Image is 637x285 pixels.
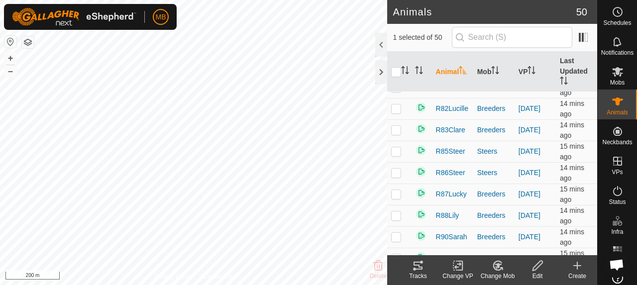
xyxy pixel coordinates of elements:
[519,147,540,155] a: [DATE]
[12,8,136,26] img: Gallagher Logo
[560,228,584,246] span: 26 Sept 2025, 8:33 am
[415,208,427,220] img: returning on
[22,36,34,48] button: Map Layers
[477,253,511,264] div: Breeders
[560,185,584,203] span: 26 Sept 2025, 8:32 am
[415,123,427,135] img: returning on
[603,20,631,26] span: Schedules
[515,52,556,92] th: VP
[528,68,535,76] p-sorticon: Activate to sort
[605,259,630,265] span: Heatmap
[477,125,511,135] div: Breeders
[609,199,626,205] span: Status
[519,211,540,219] a: [DATE]
[436,253,465,264] span: R91Xena
[436,232,467,242] span: R90Sarah
[607,109,628,115] span: Animals
[415,101,427,113] img: returning on
[203,272,232,281] a: Contact Us
[560,78,584,96] span: 26 Sept 2025, 8:33 am
[436,125,465,135] span: R83Clare
[154,272,192,281] a: Privacy Policy
[576,4,587,19] span: 50
[519,169,540,177] a: [DATE]
[519,104,540,112] a: [DATE]
[560,99,584,118] span: 26 Sept 2025, 8:33 am
[477,146,511,157] div: Steers
[491,68,499,76] p-sorticon: Activate to sort
[560,164,584,182] span: 26 Sept 2025, 8:33 am
[436,168,465,178] span: R86Steer
[4,52,16,64] button: +
[415,166,427,178] img: returning on
[519,190,540,198] a: [DATE]
[436,210,459,221] span: R88Lily
[401,68,409,76] p-sorticon: Activate to sort
[473,52,515,92] th: Mob
[519,254,540,262] a: [DATE]
[477,168,511,178] div: Steers
[612,169,623,175] span: VPs
[436,189,467,199] span: R87Lucky
[436,146,465,157] span: R85Steer
[393,32,452,43] span: 1 selected of 50
[560,249,584,268] span: 26 Sept 2025, 8:33 am
[601,50,634,56] span: Notifications
[415,230,427,242] img: returning on
[519,233,540,241] a: [DATE]
[560,206,584,225] span: 26 Sept 2025, 8:33 am
[4,65,16,77] button: –
[478,272,518,281] div: Change Mob
[560,142,584,161] span: 26 Sept 2025, 8:33 am
[611,229,623,235] span: Infra
[415,187,427,199] img: returning on
[415,251,427,263] img: returning on
[477,103,511,114] div: Breeders
[602,139,632,145] span: Neckbands
[156,12,166,22] span: MB
[477,189,511,199] div: Breeders
[477,210,511,221] div: Breeders
[560,78,568,86] p-sorticon: Activate to sort
[603,251,630,278] div: Open chat
[415,144,427,156] img: returning on
[436,103,468,114] span: R82Lucille
[556,52,597,92] th: Last Updated
[518,272,557,281] div: Edit
[438,272,478,281] div: Change VP
[610,80,625,86] span: Mobs
[393,6,576,18] h2: Animals
[557,272,597,281] div: Create
[415,68,423,76] p-sorticon: Activate to sort
[560,121,584,139] span: 26 Sept 2025, 8:33 am
[432,52,473,92] th: Animal
[477,232,511,242] div: Breeders
[459,68,467,76] p-sorticon: Activate to sort
[519,126,540,134] a: [DATE]
[398,272,438,281] div: Tracks
[452,27,572,48] input: Search (S)
[4,36,16,48] button: Reset Map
